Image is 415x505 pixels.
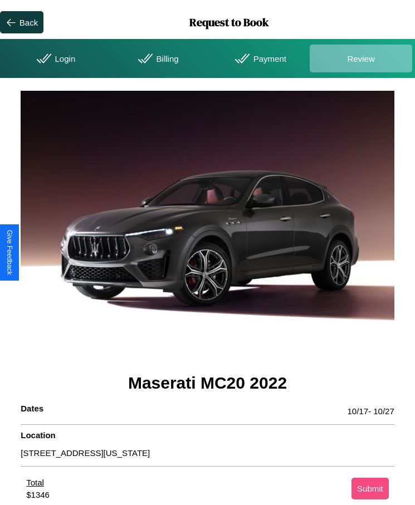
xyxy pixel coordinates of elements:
[26,478,50,490] div: Total
[21,91,394,369] img: car
[43,14,415,30] h1: Request to Book
[347,404,394,419] p: 10 / 17 - 10 / 27
[3,45,105,72] div: Login
[310,45,412,72] div: Review
[6,230,13,275] div: Give Feedback
[351,478,389,499] button: Submit
[26,490,50,499] div: $ 1346
[105,45,208,72] div: Billing
[21,430,394,445] h4: Location
[21,445,394,460] p: [STREET_ADDRESS][US_STATE]
[21,404,43,419] h4: Dates
[21,368,394,398] h3: Maserati MC20 2022
[208,45,310,72] div: Payment
[19,18,38,27] div: Back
